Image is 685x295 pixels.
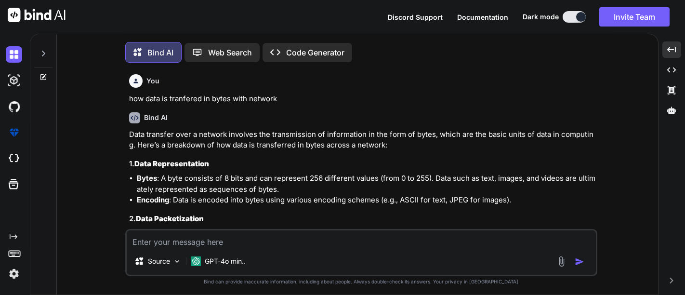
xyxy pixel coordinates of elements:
[6,98,22,115] img: githubDark
[129,214,595,225] h3: 2.
[6,46,22,63] img: darkChat
[191,256,201,266] img: GPT-4o mini
[457,12,508,22] button: Documentation
[147,47,173,58] p: Bind AI
[6,150,22,167] img: cloudideIcon
[173,257,181,266] img: Pick Models
[137,195,169,204] strong: Encoding
[599,7,670,27] button: Invite Team
[457,13,508,21] span: Documentation
[388,12,443,22] button: Discord Support
[523,12,559,22] span: Dark mode
[208,47,252,58] p: Web Search
[137,228,595,250] li: : Data is divided into smaller units called packets for transmission. Each packet contains a port...
[148,256,170,266] p: Source
[137,228,166,238] strong: Packets
[556,256,567,267] img: attachment
[205,256,246,266] p: GPT-4o min..
[8,8,66,22] img: Bind AI
[6,266,22,282] img: settings
[6,124,22,141] img: premium
[137,174,157,183] strong: Bytes
[125,278,597,285] p: Bind can provide inaccurate information, including about people. Always double-check its answers....
[144,113,168,122] h6: Bind AI
[286,47,344,58] p: Code Generator
[129,94,595,105] p: how data is tranfered in bytes with network
[129,129,595,151] p: Data transfer over a network involves the transmission of information in the form of bytes, which...
[137,173,595,195] li: : A byte consists of 8 bits and can represent 256 different values (from 0 to 255). Data such as ...
[575,257,584,267] img: icon
[136,214,204,223] strong: Data Packetization
[388,13,443,21] span: Discord Support
[146,76,159,86] h6: You
[137,195,595,206] li: : Data is encoded into bytes using various encoding schemes (e.g., ASCII for text, JPEG for images).
[6,72,22,89] img: darkAi-studio
[129,159,595,170] h3: 1.
[134,159,209,168] strong: Data Representation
